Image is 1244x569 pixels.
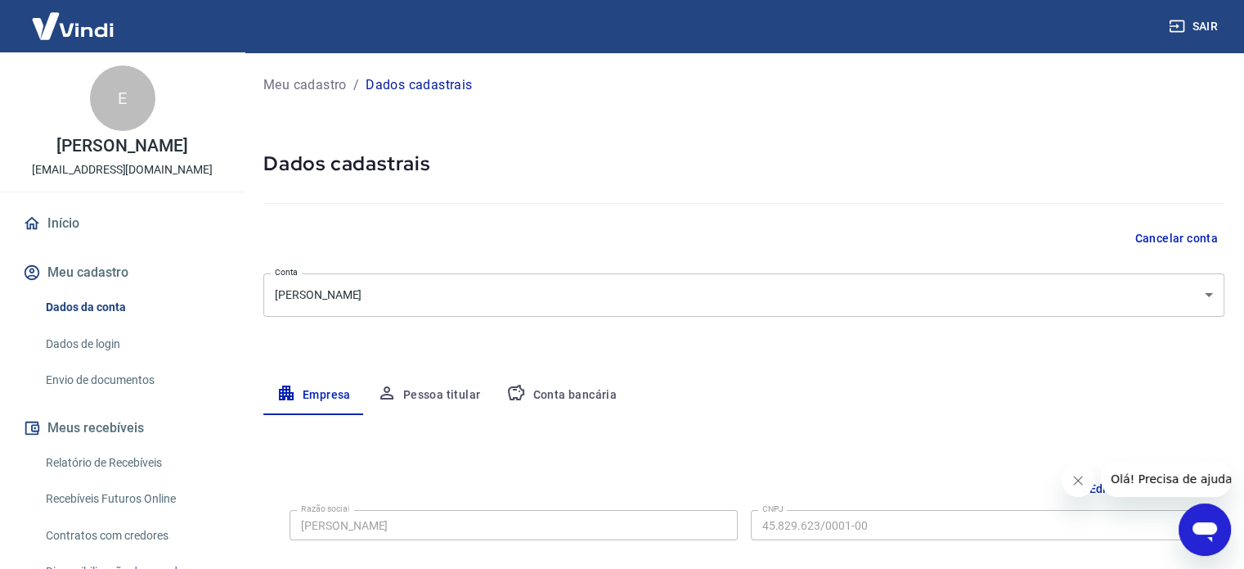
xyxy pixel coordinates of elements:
a: Envio de documentos [39,364,225,397]
iframe: Fechar mensagem [1062,464,1094,497]
a: Contratos com credores [39,519,225,553]
button: Conta bancária [493,376,630,415]
p: [EMAIL_ADDRESS][DOMAIN_NAME] [32,161,213,178]
button: Empresa [263,376,364,415]
div: [PERSON_NAME] [263,273,1224,317]
div: E [90,65,155,131]
label: Razão social [301,503,349,515]
button: Pessoa titular [364,376,494,415]
iframe: Mensagem da empresa [1101,461,1231,497]
a: Dados da conta [39,291,225,324]
a: Recebíveis Futuros Online [39,482,225,516]
span: Olá! Precisa de ajuda? [10,11,137,25]
button: Meus recebíveis [20,410,225,446]
p: [PERSON_NAME] [56,138,187,155]
h5: Dados cadastrais [263,151,1224,177]
label: Conta [275,266,298,278]
p: Dados cadastrais [366,75,472,95]
p: / [353,75,359,95]
iframe: Botão para abrir a janela de mensagens [1179,504,1231,556]
label: CNPJ [762,503,784,515]
a: Relatório de Recebíveis [39,446,225,480]
a: Dados de login [39,327,225,361]
img: Vindi [20,1,126,51]
a: Meu cadastro [263,75,347,95]
button: Meu cadastro [20,255,225,291]
a: Início [20,205,225,242]
button: Sair [1165,11,1224,42]
button: Cancelar conta [1128,224,1224,254]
